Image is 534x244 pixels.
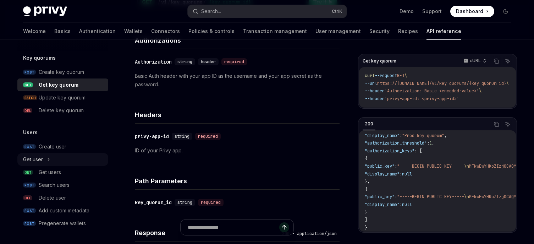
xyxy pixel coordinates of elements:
a: Connectors [151,23,180,40]
span: null [402,202,412,207]
span: "display_name" [365,171,400,177]
img: dark logo [23,6,67,16]
span: "-----BEGIN PUBLIC KEY----- [397,163,464,169]
div: Update key quorum [39,93,86,102]
a: Support [422,8,442,15]
span: GET [397,73,404,78]
button: Ask AI [503,120,512,129]
h5: Key quorums [23,54,56,62]
span: 'privy-app-id: <privy-app-id>' [385,96,459,102]
span: "public_key" [365,194,395,200]
a: Demo [400,8,414,15]
span: : [400,171,402,177]
span: , [432,140,434,146]
span: DEL [23,108,32,113]
span: \n [464,163,469,169]
span: "-----BEGIN PUBLIC KEY----- [397,194,464,200]
div: Pregenerate wallets [39,219,86,228]
span: Ctrl K [332,9,342,14]
span: header [201,59,216,65]
a: Transaction management [243,23,307,40]
span: PATCH [23,95,37,101]
button: cURL [459,55,490,67]
span: : [427,140,429,146]
span: Get key quorum [363,58,396,64]
span: "Prod key quorum" [402,133,444,139]
a: POSTSearch users [17,179,108,191]
div: Search... [201,7,221,16]
span: "display_name" [365,133,400,139]
span: Dashboard [456,8,483,15]
span: ] [365,217,367,223]
span: { [365,156,367,161]
span: , [442,125,444,131]
h4: Headers [135,110,340,120]
div: Search users [39,181,70,189]
a: User management [315,23,361,40]
span: string [177,59,192,65]
span: string [175,134,189,139]
span: , [444,133,447,139]
span: POST [23,208,36,213]
span: \n [464,194,469,200]
span: DEL [23,195,32,201]
a: Wallets [124,23,143,40]
span: --header [365,96,385,102]
a: POSTCreate user [17,140,108,153]
a: API reference [426,23,461,40]
button: Send message [279,222,289,232]
a: POSTAdd custom metadata [17,204,108,217]
span: }, [365,179,370,184]
h4: Path Parameters [135,176,340,186]
span: "id" [365,125,375,131]
span: 'Authorization: Basic <encoded-value>' [385,88,479,94]
div: Authorization [135,58,172,65]
span: POST [23,221,36,226]
a: POSTCreate key quorum [17,66,108,78]
span: GET [23,170,33,175]
p: cURL [470,58,481,64]
span: : [395,194,397,200]
button: Ask AI [503,56,512,66]
span: : [395,163,397,169]
a: PATCHUpdate key quorum [17,91,108,104]
h4: Authorizations [135,36,340,45]
a: GETGet users [17,166,108,179]
span: string [177,200,192,205]
div: Add custom metadata [39,206,89,215]
button: Toggle dark mode [500,6,511,17]
span: --request [375,73,397,78]
div: Get users [39,168,61,177]
button: Search...CtrlK [188,5,347,18]
span: \ [506,81,509,86]
a: DELDelete user [17,191,108,204]
span: "authorization_threshold" [365,140,427,146]
span: null [402,171,412,177]
a: Security [369,23,390,40]
span: POST [23,144,36,150]
a: GETGet key quorum [17,78,108,91]
span: } [365,210,367,215]
div: required [221,58,247,65]
a: Basics [54,23,71,40]
button: Copy the contents from the code block [492,120,501,129]
a: Welcome [23,23,46,40]
span: POST [23,183,36,188]
div: privy-app-id [135,133,169,140]
div: Delete key quorum [39,106,84,115]
a: POSTPregenerate wallets [17,217,108,230]
div: Create key quorum [39,68,84,76]
span: https://[DOMAIN_NAME]/v1/key_quorums/{key_quorum_id} [377,81,506,86]
span: curl [365,73,375,78]
div: 200 [363,120,375,128]
a: Policies & controls [188,23,235,40]
span: POST [23,70,36,75]
span: "tb54eps4z44ed0jepousxi4n" [377,125,442,131]
span: { [365,186,367,192]
div: required [198,199,224,206]
a: Dashboard [450,6,494,17]
span: "authorization_keys" [365,148,414,154]
span: --header [365,88,385,94]
div: required [195,133,221,140]
p: ID of your Privy app. [135,146,340,155]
